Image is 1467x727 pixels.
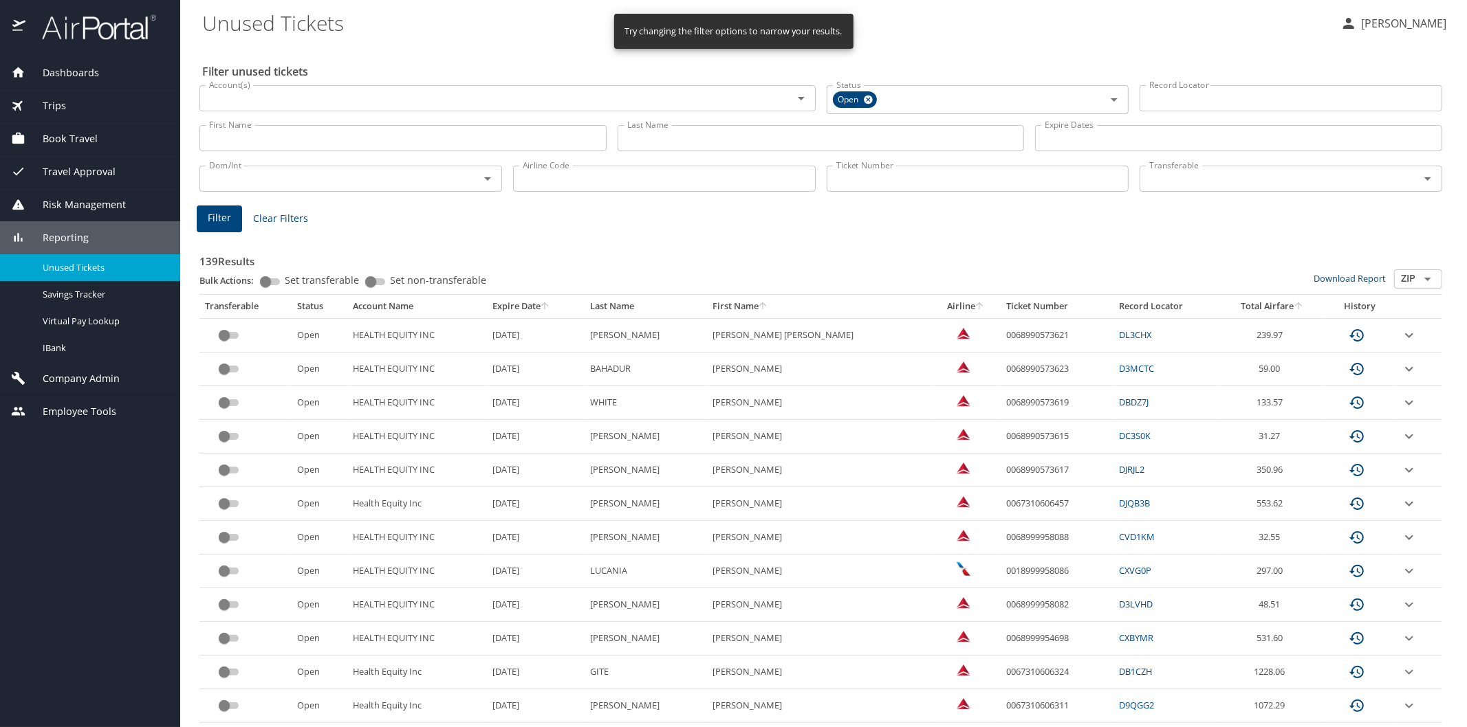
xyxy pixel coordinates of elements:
td: Open [292,318,347,352]
td: [PERSON_NAME] [707,588,931,622]
td: [PERSON_NAME] [707,656,931,689]
span: Clear Filters [253,210,308,227]
td: 0018999958086 [1001,555,1113,588]
td: [DATE] [487,353,585,386]
td: [PERSON_NAME] [585,521,708,555]
button: expand row [1401,563,1417,579]
h2: Filter unused tickets [202,60,1445,82]
td: 0067310606457 [1001,487,1113,521]
img: Delta Airlines [957,326,970,340]
td: Open [292,521,347,555]
span: Dashboards [25,65,99,80]
td: [PERSON_NAME] [585,420,708,454]
span: Reporting [25,230,89,245]
td: [PERSON_NAME] [707,622,931,656]
td: Open [292,487,347,521]
button: expand row [1401,462,1417,478]
span: Open [833,93,867,107]
td: [PERSON_NAME] [585,454,708,487]
td: Open [292,588,347,622]
td: 133.57 [1220,386,1325,420]
th: Record Locator [1113,295,1220,318]
img: Delta Airlines [957,663,970,677]
img: Delta Airlines [957,394,970,407]
td: [PERSON_NAME] [707,521,931,555]
th: Expire Date [487,295,585,318]
h1: Unused Tickets [202,1,1329,44]
th: Total Airfare [1220,295,1325,318]
img: Delta Airlines [957,528,970,542]
span: IBank [43,342,164,355]
td: 0068999958082 [1001,588,1113,622]
td: [PERSON_NAME] [707,454,931,487]
button: Open [478,169,497,188]
img: Delta Airlines [957,629,970,643]
button: expand row [1401,327,1417,344]
td: [DATE] [487,318,585,352]
button: expand row [1401,529,1417,546]
td: Health Equity Inc [347,487,487,521]
th: Last Name [585,295,708,318]
td: 48.51 [1220,588,1325,622]
button: sort [975,302,985,311]
div: Try changing the filter options to narrow your results. [625,18,843,45]
td: [DATE] [487,689,585,723]
button: expand row [1401,495,1417,512]
a: DB1CZH [1119,665,1152,678]
button: expand row [1401,394,1417,411]
a: DBDZ7J [1119,396,1149,408]
td: 0068990573619 [1001,386,1113,420]
td: 32.55 [1220,521,1325,555]
td: WHITE [585,386,708,420]
td: 31.27 [1220,420,1325,454]
button: Open [1105,90,1124,109]
td: HEALTH EQUITY INC [347,318,487,352]
td: [PERSON_NAME] [707,420,931,454]
td: HEALTH EQUITY INC [347,353,487,386]
button: Open [1418,169,1437,188]
td: [DATE] [487,420,585,454]
a: DL3CHX [1119,328,1151,341]
td: 0068999954698 [1001,622,1113,656]
div: Transferable [205,300,286,313]
td: [PERSON_NAME] [707,487,931,521]
td: 350.96 [1220,454,1325,487]
td: [DATE] [487,521,585,555]
button: expand row [1401,428,1417,445]
button: Open [792,89,811,108]
span: Virtual Pay Lookup [43,315,164,328]
td: 0068999958088 [1001,521,1113,555]
span: Book Travel [25,131,98,146]
th: Airline [931,295,1001,318]
img: Delta Airlines [957,461,970,475]
td: 531.60 [1220,622,1325,656]
td: [DATE] [487,622,585,656]
td: 1072.29 [1220,689,1325,723]
td: [PERSON_NAME] [585,689,708,723]
th: Ticket Number [1001,295,1113,318]
td: Health Equity Inc [347,656,487,689]
p: [PERSON_NAME] [1357,15,1446,32]
img: Delta Airlines [957,495,970,508]
button: expand row [1401,361,1417,377]
td: 0068990573617 [1001,454,1113,487]
td: 59.00 [1220,353,1325,386]
td: 0068990573623 [1001,353,1113,386]
div: Open [833,91,877,108]
td: [PERSON_NAME] [585,318,708,352]
button: Open [1418,269,1437,289]
td: 1228.06 [1220,656,1325,689]
td: HEALTH EQUITY INC [347,588,487,622]
td: [DATE] [487,588,585,622]
td: [DATE] [487,454,585,487]
span: Unused Tickets [43,261,164,274]
img: Delta Airlines [957,697,970,711]
td: [PERSON_NAME] [PERSON_NAME] [707,318,931,352]
th: Account Name [347,295,487,318]
span: Travel Approval [25,164,116,179]
td: [PERSON_NAME] [585,622,708,656]
a: DC3S0K [1119,429,1151,442]
img: Delta Airlines [957,360,970,374]
span: Filter [208,210,231,227]
td: [PERSON_NAME] [707,353,931,386]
